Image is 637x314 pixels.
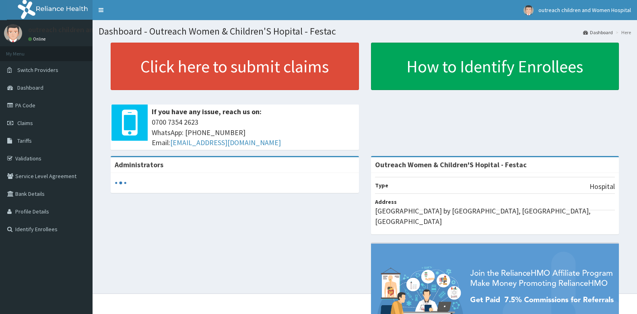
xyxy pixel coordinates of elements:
b: Type [375,182,388,189]
span: Claims [17,119,33,127]
a: [EMAIL_ADDRESS][DOMAIN_NAME] [170,138,281,147]
b: If you have any issue, reach us on: [152,107,262,116]
b: Administrators [115,160,163,169]
p: [GEOGRAPHIC_DATA] by [GEOGRAPHIC_DATA], [GEOGRAPHIC_DATA], [GEOGRAPHIC_DATA] [375,206,615,226]
h1: Dashboard - Outreach Women & Children'S Hopital - Festac [99,26,631,37]
span: outreach children and Women Hospital [538,6,631,14]
a: Online [28,36,47,42]
span: Tariffs [17,137,32,144]
strong: Outreach Women & Children'S Hopital - Festac [375,160,527,169]
span: Dashboard [17,84,43,91]
img: User Image [4,24,22,42]
p: outreach children and Women Hospital [28,26,150,33]
span: Switch Providers [17,66,58,74]
li: Here [614,29,631,36]
svg: audio-loading [115,177,127,189]
a: How to Identify Enrollees [371,43,619,90]
b: Address [375,198,397,205]
span: 0700 7354 2623 WhatsApp: [PHONE_NUMBER] Email: [152,117,355,148]
img: User Image [524,5,534,15]
a: Click here to submit claims [111,43,359,90]
p: Hospital [590,181,615,192]
a: Dashboard [583,29,613,36]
